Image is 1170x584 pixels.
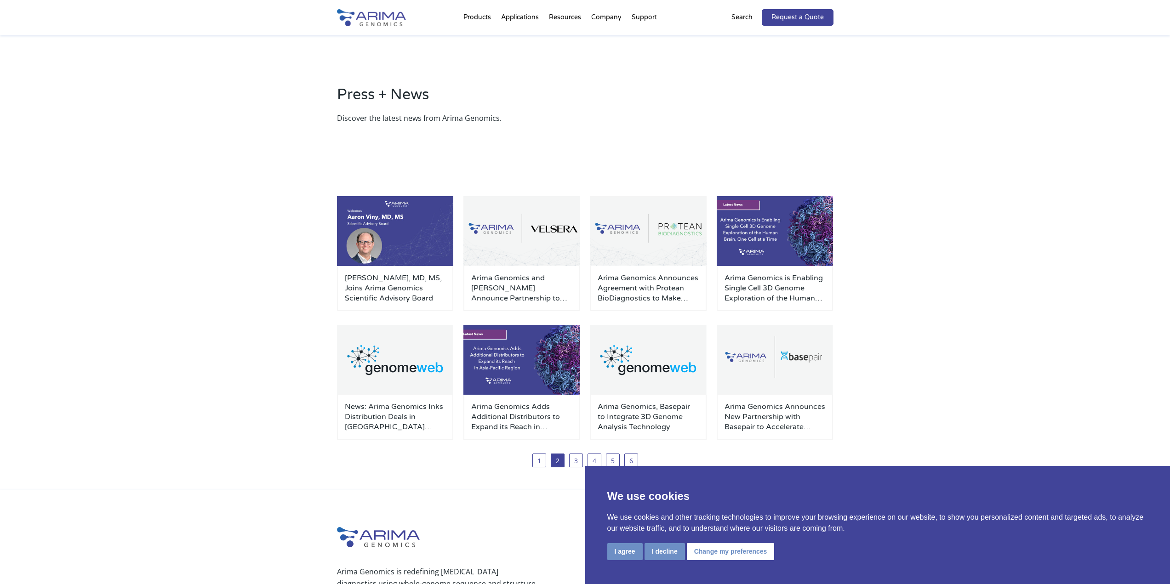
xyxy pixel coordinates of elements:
img: Arima-Genomics-and-Velsera-Logos-500x300.png [463,196,580,266]
button: I agree [607,543,643,560]
a: News: Arima Genomics Inks Distribution Deals in [GEOGRAPHIC_DATA] Region [345,402,446,432]
p: We use cookies and other tracking technologies to improve your browsing experience on our website... [607,512,1148,534]
a: Arima Genomics, Basepair to Integrate 3D Genome Analysis Technology [598,402,699,432]
img: Press-Cover-2-500x300.jpg [463,325,580,395]
p: Search [731,11,753,23]
a: Request a Quote [762,9,833,26]
h2: Press + News [337,85,833,112]
a: Arima Genomics Adds Additional Distributors to Expand its Reach in [GEOGRAPHIC_DATA] Region [471,402,572,432]
a: Arima Genomics Announces Agreement with Protean BioDiagnostics to Make [PERSON_NAME] Fusion Test ... [598,273,699,303]
button: I decline [645,543,685,560]
a: Arima Genomics and [PERSON_NAME] Announce Partnership to Enable Broad Adoption of [PERSON_NAME] F... [471,273,572,303]
img: Aaron-Viny-SAB-500x300.jpg [337,196,454,266]
a: Arima Genomics Announces New Partnership with Basepair to Accelerate Bioinformatics Analysis of 3... [725,402,826,432]
img: Arima-Genomics-and-Protean-Biodiagnostics-500x300.png [590,196,707,266]
a: 1 [532,454,546,467]
img: Arima-Genomics-logo [337,9,406,26]
img: Arima-Genomics-logo [337,527,420,547]
img: Arima-Genomics-and-Basepair_square-500x300.png [717,325,833,395]
img: Press-Cover-3-500x300.jpg [717,196,833,266]
img: GenomeWeb_Press-Release_Logo-500x300.png [590,325,707,395]
a: 6 [624,454,638,467]
p: We use cookies [607,488,1148,505]
img: GenomeWeb_Press-Release_Logo-500x300.png [337,325,454,395]
button: Change my preferences [687,543,775,560]
a: 4 [588,454,601,467]
a: 3 [569,454,583,467]
a: Arima Genomics is Enabling Single Cell 3D Genome Exploration of the Human Brain, One Cell at a Time [725,273,826,303]
span: 2 [551,454,565,467]
p: Discover the latest news from Arima Genomics. [337,112,833,124]
a: [PERSON_NAME], MD, MS, Joins Arima Genomics Scientific Advisory Board [345,273,446,303]
a: 5 [606,454,620,467]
